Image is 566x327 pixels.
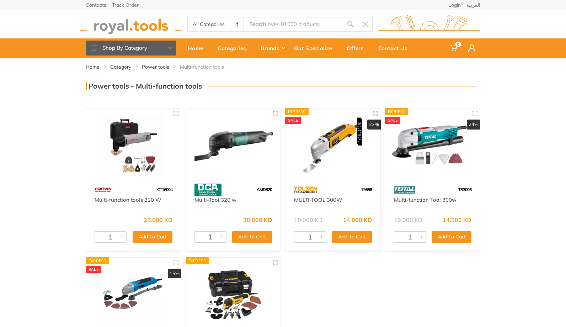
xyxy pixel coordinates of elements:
div: Express [86,257,109,264]
a: Power tools [142,63,169,70]
div: SALE [285,117,301,124]
div: Contact Us [373,41,417,56]
img: Royal Tools - Multi-Tool 320 w [192,115,274,176]
span: 79558 [361,187,372,192]
span: AMD320 [257,187,272,192]
a: Track Order [112,2,139,7]
button: Add To Cart [432,231,471,243]
button: Add To Cart [332,231,372,243]
div: 18.000 KD [294,217,322,223]
input: Site search [244,17,343,32]
nav: breadcrumb [86,63,480,70]
div: Express [285,108,309,115]
a: Our Specialize [289,38,342,58]
button: Add To Cart [232,231,272,243]
a: MULTI-TOOL 300W [294,196,342,203]
a: العربية [466,2,480,7]
img: Royal Tools - Oscillating Multi tool 300w 37Pcs [192,264,274,326]
a: Category [110,63,131,70]
img: Royal Tools - Multi-function Tool 300w [392,115,474,176]
div: SALE [385,117,401,124]
div: Categories [213,41,256,56]
img: 75.webp [95,184,112,196]
span: TS3006 [458,187,471,192]
select: Category [188,17,244,31]
a: Login [448,2,461,7]
a: Multi-function Tool 300w [394,196,456,203]
div: 22% [367,120,381,130]
div: 15% [168,269,181,279]
div: 14.500 KD [443,217,471,223]
div: 25.000 KD [144,217,172,223]
div: Express [385,108,409,115]
img: royal.tools Logo [80,15,182,34]
div: Home [183,41,213,56]
a: 0 [445,38,463,58]
a: Contact Us [373,38,417,58]
img: 86.webp [394,184,415,196]
h3: Power tools - Multi-function tools [86,82,202,90]
div: 19.000 KD [394,217,422,223]
div: Express [186,257,209,264]
div: Offers [342,41,373,56]
div: SALE [86,266,101,273]
button: Shop By Category [86,41,176,56]
div: 24% [467,120,480,130]
a: Multi-Tool 320 w [194,196,236,203]
div: Brands [256,41,289,56]
img: Royal Tools - 300W Multi-Function Tools [92,264,175,326]
img: Royal Tools - MULTI-TOOL 300W [292,115,374,176]
div: Our Specialize [289,41,342,56]
div: 25.000 KD [243,217,272,223]
img: royal.tools Logo [378,15,480,34]
a: Home [183,38,213,58]
a: Categories [213,38,256,58]
span: CT16004 [157,187,172,192]
a: Offers [342,38,373,58]
li: Multi-function tools [180,63,235,70]
a: Home [86,63,100,70]
a: Contacts [86,2,106,7]
div: 14.000 KD [343,217,372,223]
img: Royal Tools - Multi-function tools 320 W [92,115,175,176]
img: 64.webp [294,184,317,196]
span: 0 [455,42,461,47]
img: 58.webp [194,184,221,196]
button: Add To Cart [133,231,172,243]
a: Multi-function tools 320 W [95,196,161,203]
